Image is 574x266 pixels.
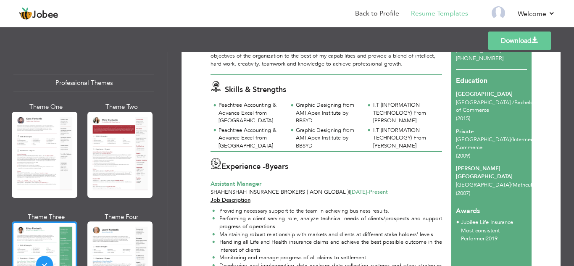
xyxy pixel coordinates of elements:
[461,219,513,226] span: Jubilee Life Insurance
[13,213,79,221] div: Theme Three
[518,9,555,19] a: Welcome
[221,161,265,172] span: Experience -
[367,188,369,196] span: -
[355,9,399,18] a: Back to Profile
[211,188,349,196] span: Shahenshah Insurance Brokers ( AON Global )
[212,254,442,262] li: Monitoring and manage progress of all claims to settlement.
[211,196,250,204] u: Job Description
[511,181,513,189] span: /
[350,188,388,196] span: Present
[89,103,155,111] div: Theme Two
[456,136,543,151] span: [GEOGRAPHIC_DATA] Intermediate Commerce
[456,200,480,216] span: Awards
[89,213,155,221] div: Theme Four
[13,74,154,92] div: Professional Themes
[511,136,513,143] span: /
[265,161,270,172] span: 8
[461,227,500,243] span: Most consistent Performer
[456,99,535,114] span: [GEOGRAPHIC_DATA]. Bachelor of Commerce
[456,181,546,189] span: [GEOGRAPHIC_DATA] Matriculation.
[296,126,360,150] div: Graphic Designing from AMI Apex Institute by BBSYD
[456,165,527,180] div: [PERSON_NAME][GEOGRAPHIC_DATA].
[211,180,261,188] span: Assistant Manager
[486,235,498,242] span: 2019
[219,126,283,150] div: Peachtree Accounting & Advance Excel from [GEOGRAPHIC_DATA]
[211,37,442,68] div: Looking to expend career in corporate affairs and Management. Seeking a challenging position in a...
[456,128,527,136] div: Private
[492,6,505,20] img: Profile Img
[212,207,442,215] li: Providing necessary support to the team in achieving business results.
[512,99,514,106] span: /
[212,215,442,230] li: Performing a client serving role, analyze technical needs of clients/prospects and support progre...
[488,32,551,50] a: Download
[19,7,32,21] img: jobee.io
[19,7,58,21] a: Jobee
[373,126,437,150] div: I.T (INFORMATION TECHNOLOGY) From [PERSON_NAME]
[456,190,470,197] span: (2007)
[456,152,470,160] span: (2009)
[373,101,437,125] div: I.T (INFORMATION TECHNOLOGY) From [PERSON_NAME]
[212,238,442,254] li: Handling all Life and Health insurance claims and achieve the best possible outcome in the intere...
[484,235,486,242] span: |
[456,76,487,85] span: Education
[456,90,527,98] div: [GEOGRAPHIC_DATA]
[350,188,369,196] span: [DATE]
[225,84,286,95] span: Skills & Strengths
[265,161,288,172] label: years
[296,101,360,125] div: Graphic Designing from AMI Apex Institute by BBSYD
[456,55,503,62] span: [PHONE_NUMBER]
[411,9,468,18] a: Resume Templates
[13,103,79,111] div: Theme One
[349,188,350,196] span: |
[219,101,283,125] div: Peachtree Accounting & Advance Excel from [GEOGRAPHIC_DATA]
[212,231,442,239] li: Maintaining robust relationship with markets and clients at different stake holders' levels
[456,115,470,122] span: (2015)
[32,11,58,20] span: Jobee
